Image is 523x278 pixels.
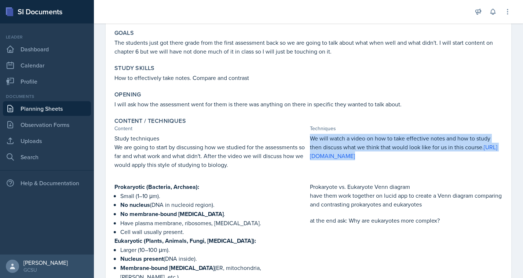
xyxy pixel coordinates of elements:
a: Observation Forms [3,117,91,132]
p: We are going to start by discussing how we studied for the assessments so far and what work and w... [114,143,307,169]
div: Content [114,125,307,132]
p: Have plasma membrane, ribosomes, [MEDICAL_DATA]. [120,219,307,227]
strong: Nucleus present [120,255,164,263]
p: The students just got there grade from the first assessment back so we are going to talk about wh... [114,38,502,56]
div: Help & Documentation [3,176,91,190]
p: Small (1–10 μm). [120,191,307,200]
p: . [120,209,307,219]
p: Larger (10–100 μm). [120,245,307,254]
p: (DNA inside). [120,254,307,263]
a: Dashboard [3,42,91,56]
p: Study techniques [114,134,307,143]
div: Documents [3,93,91,100]
strong: Membrane-bound [MEDICAL_DATA] [120,264,215,272]
a: Uploads [3,133,91,148]
p: I will ask how the assessment went for them is there was anything on there in specific they wante... [114,100,502,109]
label: Opening [114,91,141,98]
div: Techniques [310,125,502,132]
div: [PERSON_NAME] [23,259,68,266]
label: Goals [114,29,134,37]
a: Planning Sheets [3,101,91,116]
a: Profile [3,74,91,89]
div: GCSU [23,266,68,274]
strong: No membrane-bound [MEDICAL_DATA] [120,210,224,218]
p: We will watch a video on how to take effective notes and how to study then discuss what we think ... [310,134,502,160]
p: have them work together on lucid app to create a Venn diagram comparing and contrasting prokaryot... [310,191,502,209]
p: Cell wall usually present. [120,227,307,236]
p: at the end ask: Why are eukaryotes more complex? [310,216,502,225]
label: Content / Techniques [114,117,186,125]
p: Prokaryote vs. Eukaryote Venn diagram [310,182,502,191]
a: Calendar [3,58,91,73]
div: Leader [3,34,91,40]
strong: Eukaryotic (Plants, Animals, Fungi, [MEDICAL_DATA]): [114,237,256,245]
a: Search [3,150,91,164]
label: Study Skills [114,65,155,72]
p: How to effectively take notes. Compare and contrast [114,73,502,82]
p: (DNA in nucleoid region). [120,200,307,209]
strong: No nucleus [120,201,150,209]
strong: Prokaryotic (Bacteria, Archaea): [114,183,199,191]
